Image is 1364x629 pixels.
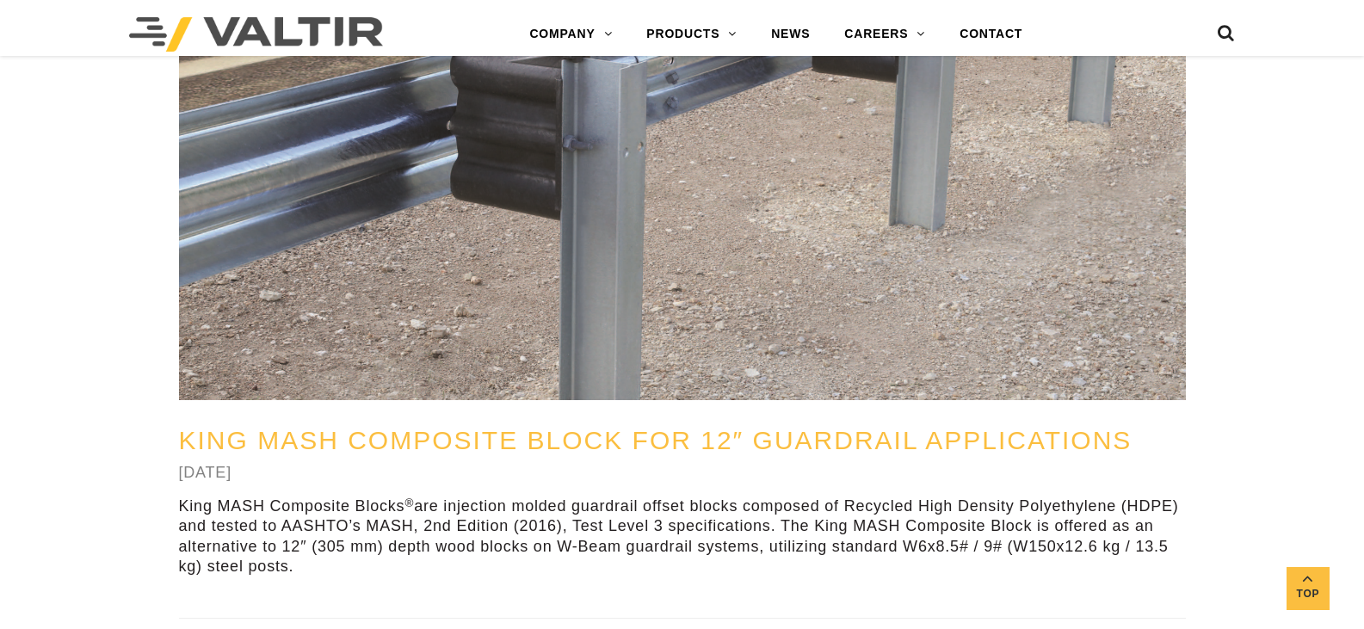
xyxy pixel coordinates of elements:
a: NEWS [754,17,827,52]
a: CONTACT [942,17,1040,52]
sup: ® [404,496,414,509]
p: King MASH Composite Blocks are injection molded guardrail offset blocks composed of Recycled High... [179,496,1186,577]
img: Valtir [129,17,383,52]
a: CAREERS [827,17,942,52]
a: King MASH Composite Block for 12″ Guardrail Applications [179,426,1133,454]
a: PRODUCTS [629,17,754,52]
span: Top [1287,584,1330,604]
a: [DATE] [179,464,231,481]
a: COMPANY [512,17,629,52]
a: Top [1287,567,1330,610]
